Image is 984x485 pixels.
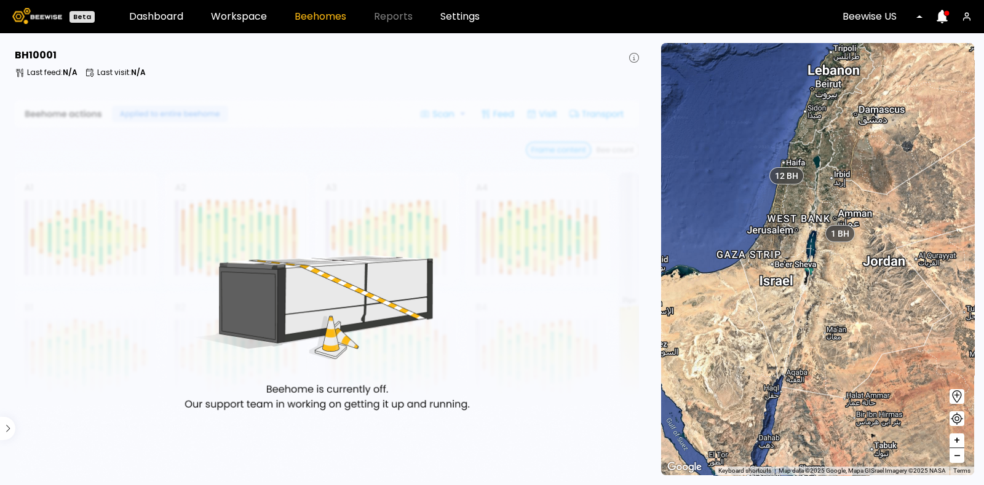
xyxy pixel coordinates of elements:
[954,448,961,463] span: –
[15,50,57,60] h3: BH 10001
[776,170,799,181] span: 12 BH
[374,12,413,22] span: Reports
[953,467,970,474] a: Terms (opens in new tab)
[97,69,146,76] p: Last visit :
[440,12,480,22] a: Settings
[295,12,346,22] a: Beehomes
[950,448,964,463] button: –
[131,67,146,77] b: N/A
[63,67,77,77] b: N/A
[69,11,95,23] div: Beta
[664,459,705,475] a: Open this area in Google Maps (opens a new window)
[27,69,77,76] p: Last feed :
[211,12,267,22] a: Workspace
[12,8,62,24] img: Beewise logo
[718,467,771,475] button: Keyboard shortcuts
[779,467,946,474] span: Map data ©2025 Google, Mapa GISrael Imagery ©2025 NASA
[950,433,964,448] button: +
[953,433,961,448] span: +
[129,12,183,22] a: Dashboard
[15,97,641,482] img: Empty State
[831,228,849,239] span: 1 BH
[664,459,705,475] img: Google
